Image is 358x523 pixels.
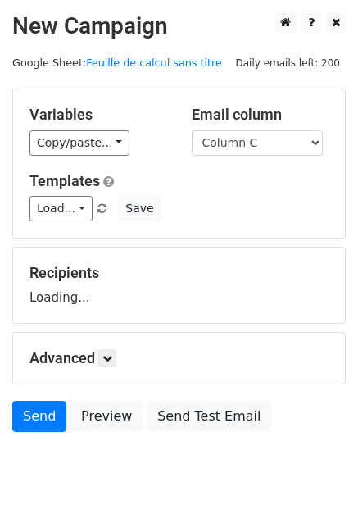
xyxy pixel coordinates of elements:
[70,401,143,432] a: Preview
[29,130,129,156] a: Copy/paste...
[12,401,66,432] a: Send
[29,196,93,221] a: Load...
[12,12,346,40] h2: New Campaign
[29,349,329,367] h5: Advanced
[29,106,167,124] h5: Variables
[29,264,329,282] h5: Recipients
[29,264,329,307] div: Loading...
[192,106,329,124] h5: Email column
[147,401,271,432] a: Send Test Email
[118,196,161,221] button: Save
[29,172,100,189] a: Templates
[86,57,222,69] a: Feuille de calcul sans titre
[229,57,346,69] a: Daily emails left: 200
[12,57,222,69] small: Google Sheet:
[229,54,346,72] span: Daily emails left: 200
